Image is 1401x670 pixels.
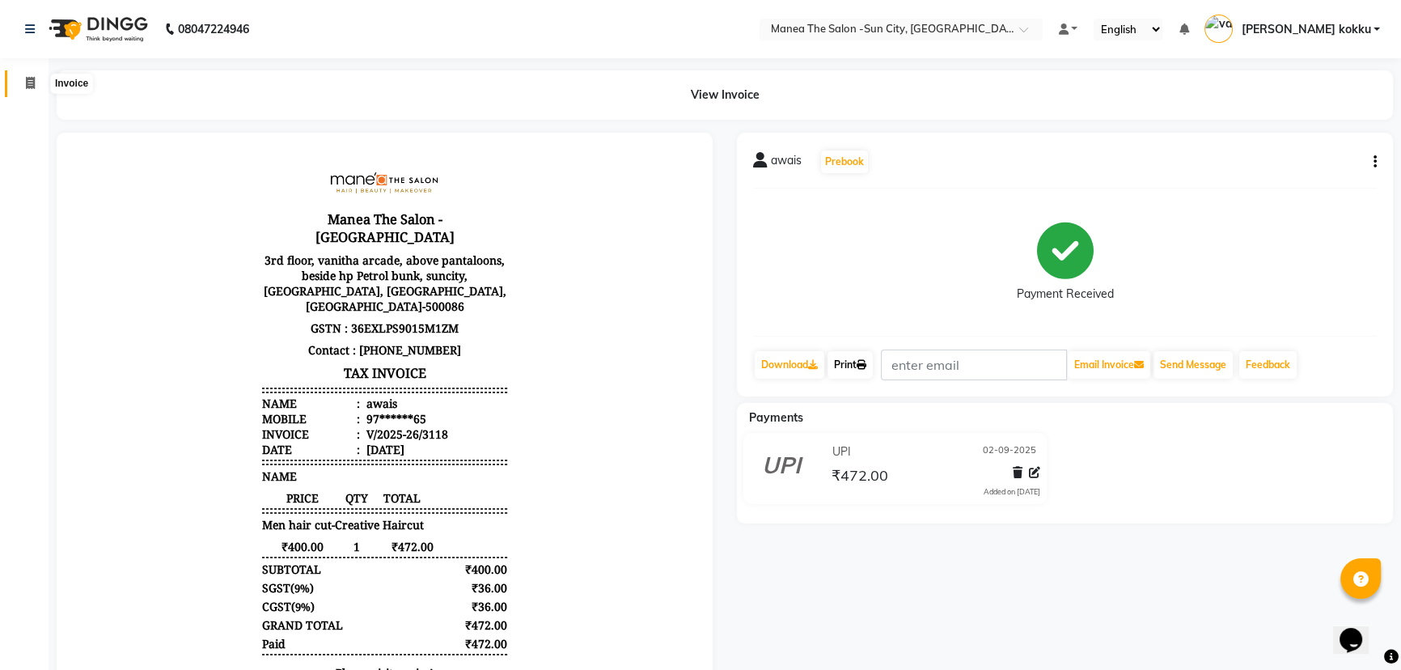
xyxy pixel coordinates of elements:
[370,450,434,465] div: ₹36.00
[189,431,218,447] span: SGST
[821,151,868,173] button: Prebook
[189,450,218,465] span: CGST
[284,293,287,308] span: :
[178,6,249,52] b: 08047224946
[1153,351,1233,379] button: Send Message
[57,70,1393,120] div: View Invoice
[189,190,434,212] p: Contact : [PHONE_NUMBER]
[290,293,332,308] div: [DATE]
[189,516,434,532] p: Please visit again !
[1204,15,1233,43] img: vamsi kokku
[189,262,287,278] div: Mobile
[189,341,270,357] span: PRICE
[832,443,851,460] span: UPI
[189,487,213,502] div: Paid
[51,74,92,94] div: Invoice
[189,368,351,384] span: Men hair cut-Creative Haircut
[297,341,361,357] span: TOTAL
[270,341,297,357] span: QTY
[222,432,237,447] span: 9%
[251,13,372,55] img: file_1708500901973.png
[189,469,270,484] div: GRAND TOTAL
[290,278,375,293] div: V/2025-26/3118
[290,247,324,262] div: awais
[370,469,434,484] div: ₹472.00
[222,451,238,465] span: 9%
[370,487,434,502] div: ₹472.00
[189,431,241,447] div: ( )
[189,58,434,100] h3: Manea The Salon -[GEOGRAPHIC_DATA]
[881,350,1067,380] input: enter email
[189,390,270,405] span: ₹400.00
[189,100,434,168] p: 3rd floor, vanitha arcade, above pantaloons, beside hp Petrol bunk, suncity, [GEOGRAPHIC_DATA], [...
[189,212,434,236] h3: TAX INVOICE
[284,247,287,262] span: :
[189,278,287,293] div: Invoice
[771,152,802,175] span: awais
[189,450,242,465] div: ( )
[827,351,873,379] a: Print
[189,413,248,428] div: SUBTOTAL
[749,410,803,425] span: Payments
[370,431,434,447] div: ₹36.00
[284,262,287,278] span: :
[755,351,824,379] a: Download
[189,168,434,190] p: GSTN : 36EXLPS9015M1ZM
[1017,286,1114,303] div: Payment Received
[1239,351,1297,379] a: Feedback
[984,486,1040,498] div: Added on [DATE]
[284,278,287,293] span: :
[1333,605,1385,654] iframe: chat widget
[189,247,287,262] div: Name
[297,390,361,405] span: ₹472.00
[41,6,152,52] img: logo
[1241,21,1370,38] span: [PERSON_NAME] kokku
[1068,351,1150,379] button: Email Invoice
[189,320,224,335] span: NAME
[189,293,287,308] div: Date
[370,413,434,428] div: ₹400.00
[983,443,1036,460] span: 02-09-2025
[832,466,888,489] span: ₹472.00
[270,390,297,405] span: 1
